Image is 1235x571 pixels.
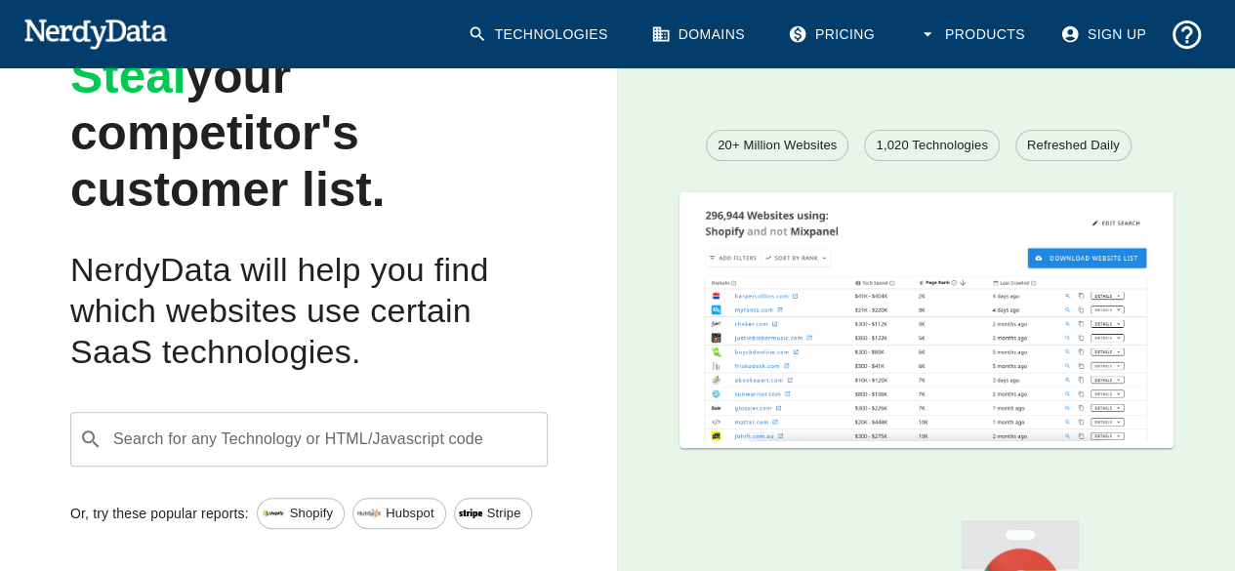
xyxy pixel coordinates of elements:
h2: NerdyData will help you find which websites use certain SaaS technologies. [70,250,548,373]
a: 20+ Million Websites [706,130,848,161]
a: Hubspot [352,498,445,529]
a: Refreshed Daily [1015,130,1132,161]
span: Stripe [476,504,532,523]
h1: your competitor's customer list. [70,49,548,219]
span: Hubspot [375,504,444,523]
button: Products [906,10,1041,60]
a: 1,020 Technologies [864,130,1000,161]
p: Or, try these popular reports: [70,504,249,523]
span: Refreshed Daily [1016,136,1131,155]
span: Shopify [279,504,344,523]
span: 20+ Million Websites [707,136,847,155]
a: Stripe [454,498,533,529]
img: NerdyData.com [23,14,167,53]
a: Domains [639,10,761,60]
img: A screenshot of a report showing the total number of websites using Shopify [679,192,1173,442]
span: Steal [70,49,186,103]
a: Technologies [456,10,624,60]
a: Shopify [257,498,345,529]
button: Support and Documentation [1162,10,1212,60]
a: Sign Up [1049,10,1162,60]
span: 1,020 Technologies [865,136,999,155]
a: Pricing [776,10,890,60]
